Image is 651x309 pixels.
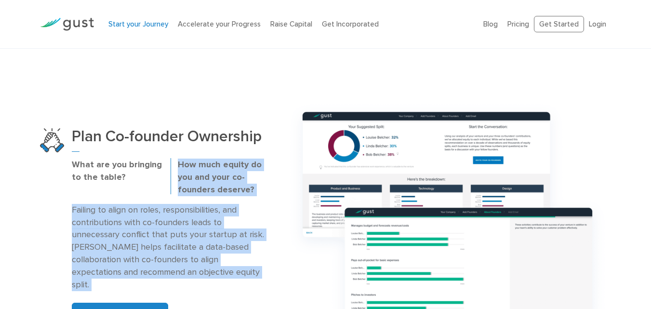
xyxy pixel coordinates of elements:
a: Raise Capital [270,20,312,28]
a: Pricing [507,20,529,28]
p: How much equity do you and your co-founders deserve? [178,159,269,196]
img: Gust Logo [40,18,94,31]
p: What are you bringing to the table? [72,159,163,184]
a: Accelerate your Progress [178,20,261,28]
a: Get Started [534,16,584,33]
a: Start your Journey [108,20,168,28]
img: Plan Co Founder Ownership [40,128,64,152]
p: Failing to align on roles, responsibilities, and contributions with co-founders leads to unnecess... [72,204,270,291]
h3: Plan Co-founder Ownership [72,128,270,152]
a: Get Incorporated [322,20,379,28]
a: Blog [483,20,498,28]
a: Login [589,20,606,28]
